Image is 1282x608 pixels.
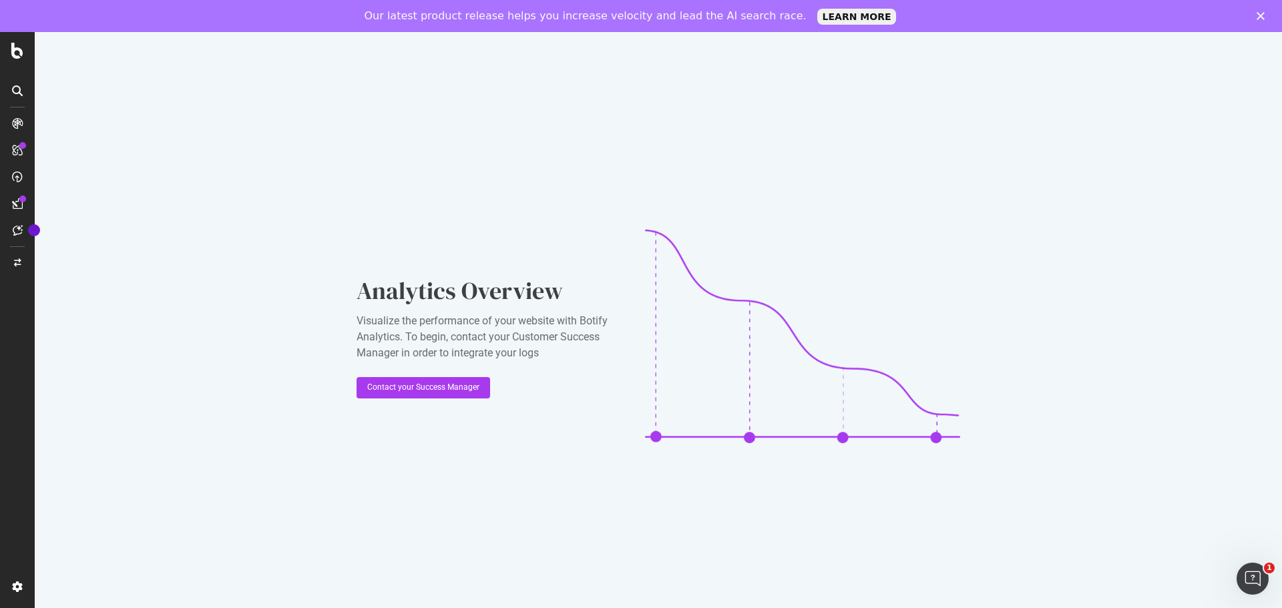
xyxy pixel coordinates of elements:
span: 1 [1264,563,1275,573]
img: CaL_T18e.png [645,230,960,443]
div: Visualize the performance of your website with Botify Analytics. To begin, contact your Customer ... [357,313,624,361]
div: Close [1257,12,1270,20]
iframe: Intercom live chat [1237,563,1269,595]
div: Analytics Overview [357,274,624,308]
div: Contact your Success Manager [367,382,479,393]
button: Contact your Success Manager [357,377,490,398]
div: Tooltip anchor [28,224,40,236]
a: LEARN MORE [817,9,897,25]
div: Our latest product release helps you increase velocity and lead the AI search race. [365,9,807,23]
